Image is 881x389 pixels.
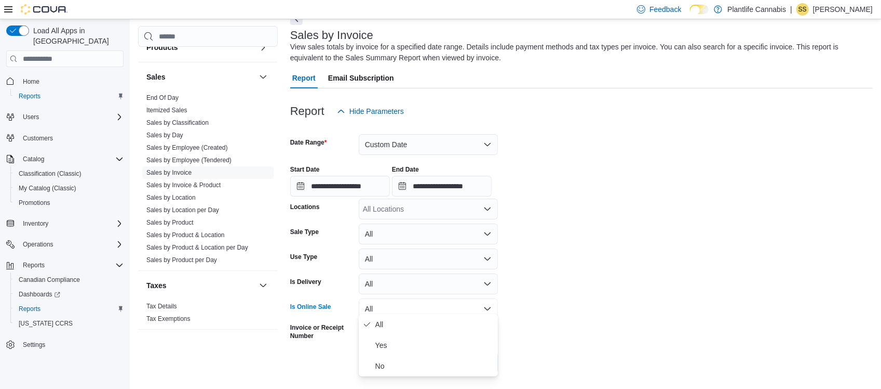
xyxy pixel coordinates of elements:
a: Sales by Product [146,219,194,226]
button: Operations [2,237,128,252]
p: [PERSON_NAME] [813,3,873,16]
button: My Catalog (Classic) [10,181,128,196]
label: Is Delivery [290,278,321,286]
button: Canadian Compliance [10,273,128,287]
button: Users [2,110,128,124]
span: Customers [23,134,53,142]
span: Reports [15,303,124,315]
span: Sales by Product & Location [146,231,225,239]
a: Sales by Employee (Created) [146,144,228,151]
span: Sales by Invoice [146,168,192,177]
label: Use Type [290,253,317,261]
nav: Complex example [6,69,124,379]
span: Reports [23,261,45,269]
button: Taxes [146,280,255,291]
span: My Catalog (Classic) [19,184,76,192]
span: Sales by Classification [146,119,209,127]
span: [US_STATE] CCRS [19,319,73,328]
label: Sale Type [290,228,319,236]
span: Reports [19,259,124,271]
button: [US_STATE] CCRS [10,316,128,331]
a: Home [19,75,44,88]
button: All [359,249,498,269]
label: Is Online Sale [290,303,331,311]
a: [US_STATE] CCRS [15,317,77,330]
button: Hide Parameters [333,101,408,122]
h3: Taxes [146,280,167,291]
span: Inventory [23,219,48,228]
span: Canadian Compliance [15,274,124,286]
span: Promotions [19,199,50,207]
a: Customers [19,132,57,145]
span: Home [19,74,124,87]
button: Operations [19,238,58,251]
h3: Sales [146,72,166,82]
span: SS [798,3,807,16]
p: | [790,3,792,16]
button: Home [2,73,128,88]
a: Settings [19,339,49,351]
span: Tax Details [146,302,177,310]
button: Catalog [19,153,48,165]
span: Sales by Location per Day [146,206,219,214]
label: Locations [290,203,320,211]
span: Users [23,113,39,121]
a: Sales by Product & Location [146,231,225,239]
span: End Of Day [146,94,179,102]
img: Cova [21,4,67,15]
button: Users [19,111,43,123]
span: Sales by Product per Day [146,256,217,264]
button: All [359,274,498,294]
button: Reports [10,302,128,316]
span: Yes [375,339,494,352]
span: Canadian Compliance [19,276,80,284]
button: Settings [2,337,128,352]
button: Reports [19,259,49,271]
a: Reports [15,303,45,315]
span: Sales by Location [146,193,196,202]
span: No [375,360,494,372]
button: Reports [10,89,128,103]
a: Sales by Product & Location per Day [146,244,248,251]
span: Operations [19,238,124,251]
span: Report [292,68,316,88]
div: Taxes [138,300,278,329]
input: Press the down key to open a popover containing a calendar. [290,176,390,197]
label: Start Date [290,165,320,174]
h3: Products [146,42,178,53]
span: Dashboards [19,290,60,299]
a: End Of Day [146,94,179,101]
div: Sarah Swensrude [796,3,809,16]
span: Dark Mode [690,14,690,15]
button: Reports [2,258,128,273]
input: Press the down key to open a popover containing a calendar. [392,176,492,197]
a: Sales by Classification [146,119,209,126]
span: Customers [19,132,124,145]
button: Products [146,42,255,53]
span: Sales by Employee (Created) [146,144,228,152]
span: Washington CCRS [15,317,124,330]
label: Date Range [290,138,327,147]
span: All [375,318,494,331]
button: Classification (Classic) [10,166,128,181]
h3: Sales by Invoice [290,29,373,42]
a: Canadian Compliance [15,274,84,286]
a: My Catalog (Classic) [15,182,80,194]
label: End Date [392,165,419,174]
a: Sales by Employee (Tendered) [146,157,232,164]
button: Inventory [2,216,128,231]
span: Reports [15,90,124,102]
span: Itemized Sales [146,106,187,114]
p: Plantlife Cannabis [727,3,786,16]
span: Load All Apps in [GEOGRAPHIC_DATA] [29,25,124,46]
span: Settings [19,338,124,351]
button: Taxes [257,279,269,292]
button: Custom Date [359,134,498,155]
button: Customers [2,131,128,146]
span: Email Subscription [328,68,394,88]
span: Operations [23,240,53,249]
a: Sales by Location per Day [146,206,219,214]
span: Reports [19,305,40,313]
span: Sales by Product & Location per Day [146,243,248,252]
